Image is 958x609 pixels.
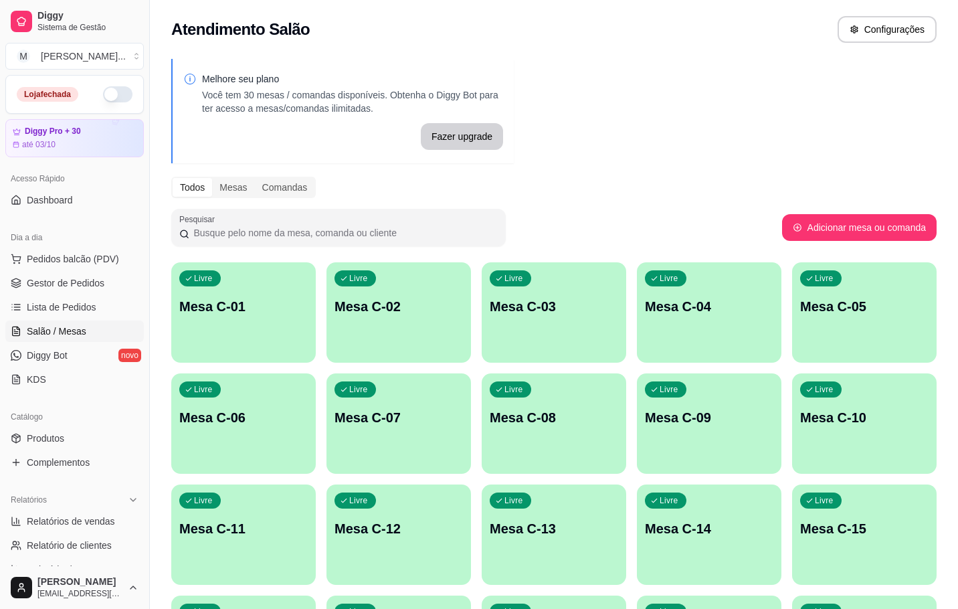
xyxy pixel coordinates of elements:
button: LivreMesa C-15 [792,485,937,585]
span: [EMAIL_ADDRESS][DOMAIN_NAME] [37,588,122,599]
p: Mesa C-15 [800,519,929,538]
span: Diggy [37,10,138,22]
p: Mesa C-06 [179,408,308,427]
p: Livre [504,384,523,395]
p: Livre [349,495,368,506]
span: Dashboard [27,193,73,207]
div: Dia a dia [5,227,144,248]
p: Mesa C-14 [645,519,773,538]
button: Select a team [5,43,144,70]
button: Adicionar mesa ou comanda [782,214,937,241]
p: Mesa C-10 [800,408,929,427]
p: Livre [504,495,523,506]
button: LivreMesa C-10 [792,373,937,474]
span: M [17,50,30,63]
button: Pedidos balcão (PDV) [5,248,144,270]
span: Gestor de Pedidos [27,276,104,290]
p: Mesa C-04 [645,297,773,316]
a: Lista de Pedidos [5,296,144,318]
span: Salão / Mesas [27,325,86,338]
p: Livre [504,273,523,284]
button: LivreMesa C-12 [326,485,471,585]
p: Livre [349,384,368,395]
a: Diggy Botnovo [5,345,144,366]
button: LivreMesa C-01 [171,262,316,363]
span: Relatório de mesas [27,563,108,576]
button: Alterar Status [103,86,132,102]
p: Mesa C-01 [179,297,308,316]
div: Loja fechada [17,87,78,102]
p: Livre [194,273,213,284]
p: Livre [660,384,678,395]
button: LivreMesa C-11 [171,485,316,585]
p: Livre [349,273,368,284]
p: Livre [815,384,834,395]
button: [PERSON_NAME][EMAIL_ADDRESS][DOMAIN_NAME] [5,572,144,604]
a: Diggy Pro + 30até 03/10 [5,119,144,157]
p: Livre [194,384,213,395]
button: LivreMesa C-07 [326,373,471,474]
p: Livre [660,273,678,284]
a: Relatórios de vendas [5,511,144,532]
button: LivreMesa C-06 [171,373,316,474]
button: LivreMesa C-09 [637,373,781,474]
button: Fazer upgrade [421,123,503,150]
p: Você tem 30 mesas / comandas disponíveis. Obtenha o Diggy Bot para ter acesso a mesas/comandas il... [202,88,503,115]
button: LivreMesa C-08 [482,373,626,474]
button: LivreMesa C-13 [482,485,626,585]
div: Comandas [255,178,315,197]
p: Mesa C-05 [800,297,929,316]
p: Mesa C-13 [490,519,618,538]
span: Sistema de Gestão [37,22,138,33]
button: LivreMesa C-02 [326,262,471,363]
span: Diggy Bot [27,349,68,362]
span: Complementos [27,456,90,469]
span: KDS [27,373,46,386]
span: Lista de Pedidos [27,300,96,314]
h2: Atendimento Salão [171,19,310,40]
div: Mesas [212,178,254,197]
a: Dashboard [5,189,144,211]
input: Pesquisar [189,226,498,240]
article: Diggy Pro + 30 [25,126,81,137]
a: Relatório de mesas [5,559,144,580]
p: Livre [815,273,834,284]
article: até 03/10 [22,139,56,150]
p: Livre [194,495,213,506]
button: LivreMesa C-04 [637,262,781,363]
button: LivreMesa C-14 [637,485,781,585]
span: Relatórios [11,495,47,505]
p: Melhore seu plano [202,72,503,86]
p: Mesa C-03 [490,297,618,316]
a: Relatório de clientes [5,535,144,556]
p: Livre [660,495,678,506]
span: Produtos [27,432,64,445]
p: Mesa C-09 [645,408,773,427]
p: Mesa C-11 [179,519,308,538]
div: Acesso Rápido [5,168,144,189]
button: Configurações [838,16,937,43]
div: Catálogo [5,406,144,428]
a: Complementos [5,452,144,473]
a: KDS [5,369,144,390]
a: Produtos [5,428,144,449]
a: DiggySistema de Gestão [5,5,144,37]
p: Mesa C-12 [334,519,463,538]
p: Livre [815,495,834,506]
p: Mesa C-07 [334,408,463,427]
a: Salão / Mesas [5,321,144,342]
label: Pesquisar [179,213,219,225]
button: LivreMesa C-03 [482,262,626,363]
span: Relatórios de vendas [27,515,115,528]
p: Mesa C-08 [490,408,618,427]
div: [PERSON_NAME] ... [41,50,126,63]
p: Mesa C-02 [334,297,463,316]
span: [PERSON_NAME] [37,576,122,588]
span: Relatório de clientes [27,539,112,552]
a: Gestor de Pedidos [5,272,144,294]
div: Todos [173,178,212,197]
button: LivreMesa C-05 [792,262,937,363]
span: Pedidos balcão (PDV) [27,252,119,266]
